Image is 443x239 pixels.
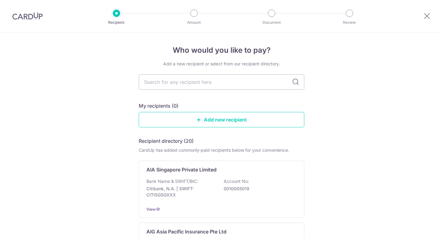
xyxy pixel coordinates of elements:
p: AIA Singapore Private Limited [146,166,217,173]
p: Document [249,19,294,26]
img: CardUp [12,12,43,20]
input: Search for any recipient here [139,74,304,90]
p: Bank Name & SWIFT/BIC: [146,178,198,184]
h5: Recipient directory (20) [139,137,194,145]
p: Account No: [224,178,249,184]
p: Recipient [94,19,139,26]
a: Add new recipient [139,112,304,127]
h5: My recipients (0) [139,102,179,109]
div: CardUp has added commonly-paid recipients below for your convenience. [139,147,304,153]
p: 0010005019 [224,186,293,192]
a: View [146,207,155,212]
p: Review [327,19,372,26]
h4: Who would you like to pay? [139,45,304,56]
iframe: Opens a widget where you can find more information [403,220,437,236]
p: Amount [171,19,217,26]
div: Add a new recipient or select from our recipient directory. [139,61,304,67]
p: Citibank, N.A. | SWIFT: CITISGSGXXX [146,186,216,198]
p: AIG Asia Pacific Insurance Pte Ltd [146,228,226,235]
